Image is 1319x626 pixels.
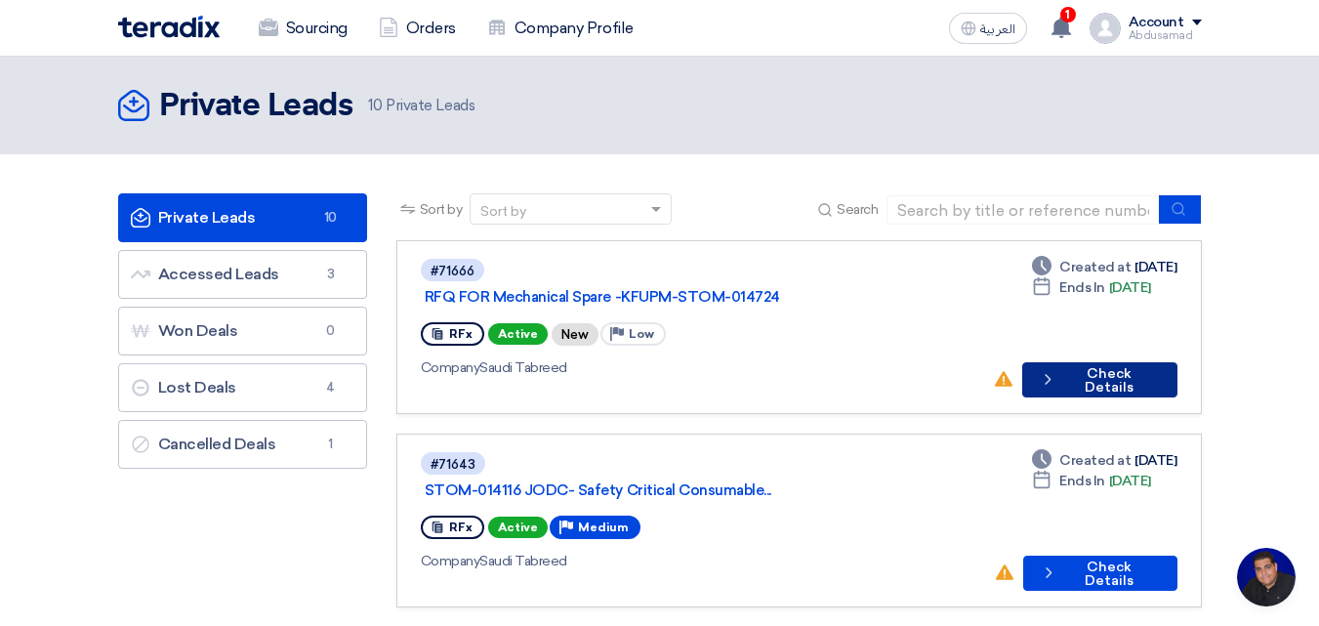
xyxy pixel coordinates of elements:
[980,22,1015,36] span: العربية
[319,378,343,397] span: 4
[488,323,548,345] span: Active
[118,16,220,38] img: Teradix logo
[368,97,382,114] span: 10
[949,13,1027,44] button: العربية
[159,87,353,126] h2: Private Leads
[425,288,913,306] a: RFQ FOR Mechanical Spare -KFUPM-STOM-014724
[118,193,367,242] a: Private Leads10
[118,420,367,469] a: Cancelled Deals1
[319,435,343,454] span: 1
[578,521,629,534] span: Medium
[1237,548,1296,606] div: Open chat
[886,195,1160,225] input: Search by title or reference number
[1060,7,1076,22] span: 1
[319,265,343,284] span: 3
[1129,30,1202,41] div: Abdusamad
[319,208,343,228] span: 10
[421,553,480,569] span: Company
[118,307,367,355] a: Won Deals0
[421,551,978,571] div: Saudi Tabreed
[1129,15,1184,31] div: Account
[420,199,463,220] span: Sort by
[1032,277,1151,298] div: [DATE]
[1022,362,1176,397] button: Check Details
[243,7,363,50] a: Sourcing
[1023,556,1177,591] button: Check Details
[837,199,878,220] span: Search
[1059,277,1105,298] span: Ends In
[488,517,548,538] span: Active
[480,201,526,222] div: Sort by
[629,327,654,341] span: Low
[431,458,475,471] div: #71643
[368,95,474,117] span: Private Leads
[1032,450,1176,471] div: [DATE]
[421,357,978,378] div: Saudi Tabreed
[472,7,649,50] a: Company Profile
[425,481,913,499] a: STOM-014116 JODC- Safety Critical Consumable...
[1059,471,1105,491] span: Ends In
[552,323,598,346] div: New
[1059,257,1131,277] span: Created at
[1090,13,1121,44] img: profile_test.png
[118,363,367,412] a: Lost Deals4
[449,521,473,534] span: RFx
[1032,257,1176,277] div: [DATE]
[118,250,367,299] a: Accessed Leads3
[449,327,473,341] span: RFx
[363,7,472,50] a: Orders
[319,321,343,341] span: 0
[421,359,480,376] span: Company
[431,265,474,277] div: #71666
[1032,471,1151,491] div: [DATE]
[1059,450,1131,471] span: Created at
